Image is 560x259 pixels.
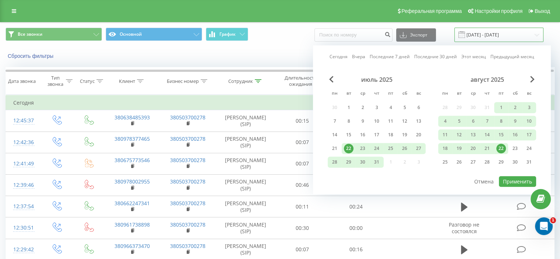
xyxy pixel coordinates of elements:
div: 25 [440,157,450,167]
span: График [219,32,236,37]
a: 380978002955 [115,178,150,185]
div: 14 [330,130,339,140]
div: пн 7 июля 2025 г. [328,116,342,127]
div: чт 17 июля 2025 г. [370,129,384,140]
div: 1 [344,103,353,112]
div: 12:37:54 [13,199,33,214]
div: вт 29 июля 2025 г. [342,157,356,168]
div: 29 [344,157,353,167]
div: 31 [524,157,534,167]
abbr: четверг [371,88,382,99]
div: пн 11 авг. 2025 г. [438,129,452,140]
div: 9 [510,116,520,126]
span: Все звонки [18,31,42,37]
div: вс 24 авг. 2025 г. [522,143,536,154]
abbr: воскресенье [413,88,424,99]
div: 7 [482,116,492,126]
div: 28 [330,157,339,167]
div: 18 [386,130,395,140]
div: 24 [372,144,381,153]
div: чт 31 июля 2025 г. [370,157,384,168]
span: Next Month [530,76,535,83]
div: 18 [440,144,450,153]
td: 00:46 [276,174,329,196]
div: вт 5 авг. 2025 г. [452,116,466,127]
div: вс 3 авг. 2025 г. [522,102,536,113]
td: 00:00 [329,217,383,239]
div: сб 30 авг. 2025 г. [508,157,522,168]
button: График [206,28,248,41]
span: Настройки профиля [475,8,522,14]
button: Экспорт [396,28,436,42]
div: 16 [358,130,367,140]
div: 17 [372,130,381,140]
div: 25 [386,144,395,153]
span: Реферальная программа [401,8,462,14]
a: 380503700278 [170,135,205,142]
td: [PERSON_NAME] (SIP) [216,174,276,196]
div: 15 [496,130,506,140]
div: вс 31 авг. 2025 г. [522,157,536,168]
div: 7 [330,116,339,126]
div: 11 [386,116,395,126]
div: ср 16 июля 2025 г. [356,129,370,140]
td: 00:07 [276,153,329,174]
a: 380503700278 [170,114,205,121]
a: Последние 7 дней [370,53,410,60]
div: 12 [400,116,409,126]
div: пт 22 авг. 2025 г. [494,143,508,154]
a: 380662247341 [115,200,150,207]
abbr: суббота [510,88,521,99]
div: Длительность ожидания [282,75,319,87]
abbr: понедельник [440,88,451,99]
a: Этот месяц [461,53,486,60]
div: 10 [524,116,534,126]
div: 9 [358,116,367,126]
div: 12:42:36 [13,135,33,150]
div: 26 [454,157,464,167]
td: 00:15 [276,110,329,132]
div: пт 11 июля 2025 г. [384,116,398,127]
div: 20 [414,130,423,140]
a: 380503700278 [170,200,205,207]
div: сб 12 июля 2025 г. [398,116,412,127]
div: 12:30:51 [13,221,33,235]
div: ср 2 июля 2025 г. [356,102,370,113]
div: чт 14 авг. 2025 г. [480,129,494,140]
div: 22 [344,144,353,153]
td: 00:30 [276,217,329,239]
div: пн 14 июля 2025 г. [328,129,342,140]
div: ср 30 июля 2025 г. [356,157,370,168]
div: 6 [468,116,478,126]
div: пт 15 авг. 2025 г. [494,129,508,140]
div: сб 19 июля 2025 г. [398,129,412,140]
div: вт 1 июля 2025 г. [342,102,356,113]
div: пт 8 авг. 2025 г. [494,116,508,127]
div: пн 4 авг. 2025 г. [438,116,452,127]
div: пн 21 июля 2025 г. [328,143,342,154]
div: 5 [454,116,464,126]
abbr: пятница [496,88,507,99]
div: Тип звонка [46,75,64,87]
div: ср 6 авг. 2025 г. [466,116,480,127]
div: ср 23 июля 2025 г. [356,143,370,154]
button: Отмена [470,176,498,187]
div: 13 [414,116,423,126]
span: Разговор не состоялся [449,221,479,235]
div: 11 [440,130,450,140]
td: [PERSON_NAME] (SIP) [216,196,276,217]
td: [PERSON_NAME] (SIP) [216,132,276,153]
abbr: пятница [385,88,396,99]
div: 4 [440,116,450,126]
div: 28 [482,157,492,167]
abbr: вторник [454,88,465,99]
div: 23 [358,144,367,153]
div: Бизнес номер [167,78,199,84]
div: вс 20 июля 2025 г. [412,129,426,140]
td: Сегодня [6,95,554,110]
div: 23 [510,144,520,153]
div: сб 16 авг. 2025 г. [508,129,522,140]
div: 21 [330,144,339,153]
div: 15 [344,130,353,140]
td: 00:11 [276,196,329,217]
